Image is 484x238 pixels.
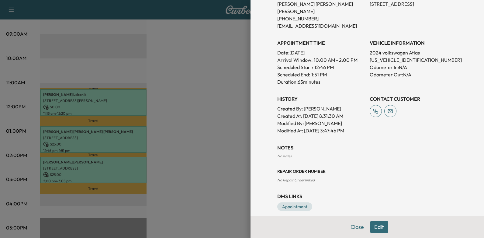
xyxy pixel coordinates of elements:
span: No Repair Order linked [277,178,315,182]
p: [PHONE_NUMBER] [277,15,365,22]
button: Close [347,221,368,233]
h3: CONTACT CUSTOMER [370,95,457,103]
h3: NOTES [277,144,457,151]
div: No notes [277,154,457,159]
p: 2024 volkswagen Atlas [370,49,457,56]
p: 12:46 PM [314,64,334,71]
p: Created By : [PERSON_NAME] [277,105,365,112]
p: Scheduled End: [277,71,310,78]
p: Scheduled Start: [277,64,313,71]
p: [US_VEHICLE_IDENTIFICATION_NUMBER] [370,56,457,64]
p: Created At : [DATE] 8:31:30 AM [277,112,365,120]
p: Odometer Out: N/A [370,71,457,78]
button: Edit [370,221,388,233]
p: Date: [DATE] [277,49,365,56]
p: Odometer In: N/A [370,64,457,71]
p: Duration: 65 minutes [277,78,365,86]
h3: Repair Order number [277,168,457,174]
p: Modified By : [PERSON_NAME] [277,120,365,127]
a: Appointment [277,202,312,211]
p: Modified At : [DATE] 3:47:46 PM [277,127,365,134]
p: [EMAIL_ADDRESS][DOMAIN_NAME] [277,22,365,30]
h3: APPOINTMENT TIME [277,39,365,47]
p: [STREET_ADDRESS] [370,0,457,8]
h3: DMS Links [277,193,457,200]
h3: History [277,95,365,103]
h3: VEHICLE INFORMATION [370,39,457,47]
p: [PERSON_NAME] [PERSON_NAME] [PERSON_NAME] [277,0,365,15]
p: 1:51 PM [311,71,327,78]
p: Arrival Window: [277,56,365,64]
span: 10:00 AM - 2:00 PM [314,56,358,64]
